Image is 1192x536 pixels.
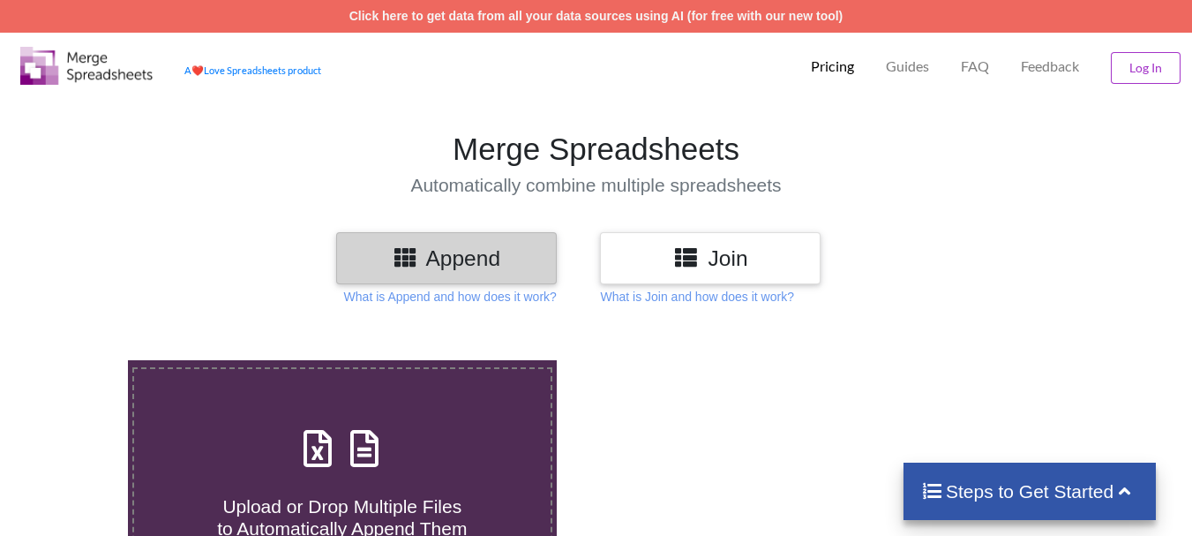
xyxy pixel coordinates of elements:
[600,288,793,306] p: What is Join and how does it work?
[811,57,854,76] p: Pricing
[886,57,929,76] p: Guides
[349,245,544,271] h3: Append
[344,288,557,306] p: What is Append and how does it work?
[349,9,843,23] a: Click here to get data from all your data sources using AI (for free with our new tool)
[961,57,989,76] p: FAQ
[1111,52,1181,84] button: Log In
[184,64,321,76] a: AheartLove Spreadsheets product
[1021,59,1079,73] span: Feedback
[20,47,153,85] img: Logo.png
[191,64,204,76] span: heart
[921,480,1139,502] h4: Steps to Get Started
[613,245,807,271] h3: Join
